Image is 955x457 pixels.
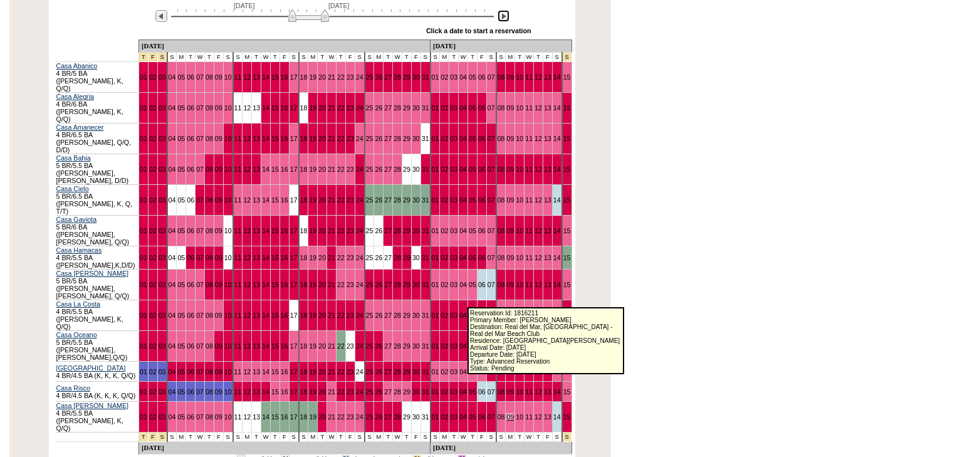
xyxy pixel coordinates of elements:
a: Casa Alegria [56,93,94,100]
a: 20 [318,196,326,204]
a: 15 [271,254,279,261]
a: 25 [366,227,373,234]
a: 15 [563,196,571,204]
a: 07 [196,165,204,173]
a: 06 [478,227,486,234]
a: 11 [525,73,533,81]
a: Casa Hamacas [56,246,102,254]
a: 09 [215,227,222,234]
a: 07 [488,227,495,234]
a: 02 [149,135,157,142]
a: 13 [253,135,260,142]
a: 01 [432,165,439,173]
a: 10 [516,135,523,142]
a: 06 [478,165,486,173]
a: 21 [328,135,335,142]
a: 17 [290,104,298,112]
a: Casa Gaviota [56,216,97,223]
a: 02 [441,196,448,204]
a: 11 [234,254,242,261]
a: 14 [553,227,561,234]
a: 03 [159,196,166,204]
a: 15 [271,165,279,173]
a: 13 [253,227,260,234]
a: 01 [140,227,147,234]
a: 10 [224,254,232,261]
a: 16 [281,227,288,234]
a: 09 [215,196,222,204]
a: 01 [432,196,439,204]
img: Previous [155,10,167,22]
a: 08 [206,104,213,112]
img: Next [498,10,509,22]
a: 09 [506,196,514,204]
a: 27 [384,227,392,234]
a: 09 [215,73,222,81]
a: 03 [159,135,166,142]
a: 12 [243,196,251,204]
a: 09 [506,165,514,173]
a: 30 [412,104,420,112]
a: 13 [253,254,260,261]
a: 14 [262,104,269,112]
a: 23 [347,104,354,112]
a: 14 [262,135,269,142]
a: 13 [253,196,260,204]
a: 05 [469,73,476,81]
a: 18 [300,227,308,234]
a: 14 [262,196,269,204]
a: 04 [459,104,467,112]
a: 17 [290,135,298,142]
a: 14 [553,104,561,112]
a: 31 [422,196,429,204]
a: 30 [412,135,420,142]
a: 28 [394,196,401,204]
a: 03 [159,254,166,261]
a: 19 [309,165,316,173]
a: 04 [169,196,176,204]
a: 25 [366,104,373,112]
a: 01 [432,104,439,112]
a: 12 [535,165,542,173]
a: 06 [187,73,194,81]
a: 26 [375,196,382,204]
a: 30 [412,196,420,204]
a: 11 [234,104,242,112]
a: 27 [384,73,392,81]
a: 08 [206,227,213,234]
a: 04 [169,104,176,112]
a: 10 [224,227,232,234]
a: 05 [177,196,185,204]
a: 12 [243,104,251,112]
a: 10 [224,73,232,81]
a: 14 [553,196,561,204]
a: 07 [488,165,495,173]
a: 18 [300,196,308,204]
a: 01 [140,73,147,81]
a: 23 [347,73,354,81]
a: 12 [243,73,251,81]
a: 08 [498,227,505,234]
a: 21 [328,104,335,112]
a: 11 [525,227,533,234]
a: 05 [177,104,185,112]
a: 16 [281,135,288,142]
a: 08 [206,165,213,173]
a: 26 [375,73,382,81]
a: 15 [563,165,571,173]
a: 02 [441,135,448,142]
a: 13 [544,135,551,142]
a: 26 [375,165,382,173]
a: 31 [422,165,429,173]
a: 08 [498,104,505,112]
a: 19 [309,135,316,142]
a: 09 [215,104,222,112]
a: 05 [469,135,476,142]
a: 07 [196,196,204,204]
a: 23 [347,165,354,173]
a: 14 [553,73,561,81]
a: 04 [169,135,176,142]
a: 10 [516,73,523,81]
a: 14 [553,165,561,173]
a: 09 [506,135,514,142]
